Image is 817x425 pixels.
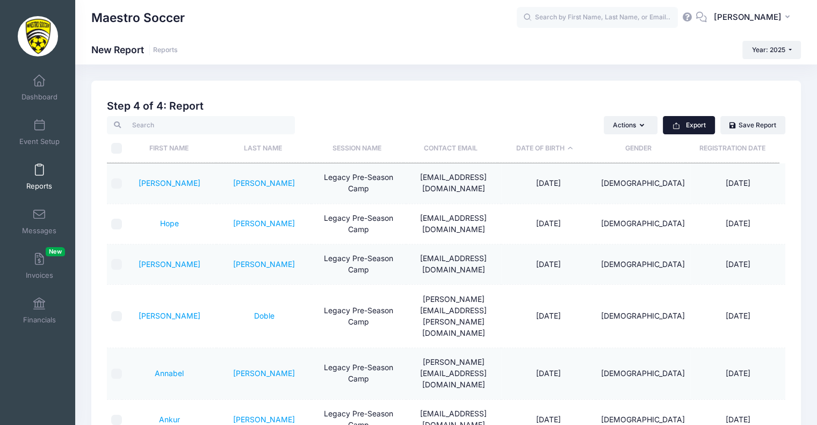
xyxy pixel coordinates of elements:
[403,134,497,163] th: Contact Email: activate to sort column ascending
[160,219,179,228] a: Hope
[596,163,690,204] td: [DEMOGRAPHIC_DATA]
[233,415,295,424] a: [PERSON_NAME]
[19,137,60,146] span: Event Setup
[596,204,690,244] td: [DEMOGRAPHIC_DATA]
[714,11,782,23] span: [PERSON_NAME]
[690,285,785,348] td: [DATE]
[233,369,295,378] a: [PERSON_NAME]
[233,178,295,188] a: [PERSON_NAME]
[233,260,295,269] a: [PERSON_NAME]
[254,311,274,320] a: Doble
[46,247,65,256] span: New
[690,244,785,285] td: [DATE]
[536,311,561,320] span: [DATE]
[312,348,406,400] td: Legacy Pre-Season Camp
[14,113,65,151] a: Event Setup
[690,348,785,400] td: [DATE]
[742,41,801,59] button: Year: 2025
[14,203,65,240] a: Messages
[91,5,185,30] h1: Maestro Soccer
[14,292,65,329] a: Financials
[21,92,57,102] span: Dashboard
[517,7,678,28] input: Search by First Name, Last Name, or Email...
[690,163,785,204] td: [DATE]
[596,285,690,348] td: [DEMOGRAPHIC_DATA]
[107,100,785,112] h2: Step 4 of 4: Report
[122,134,216,163] th: First Name: activate to sort column ascending
[596,244,690,285] td: [DEMOGRAPHIC_DATA]
[312,285,406,348] td: Legacy Pre-Season Camp
[536,178,561,188] span: [DATE]
[406,244,501,285] td: [EMAIL_ADDRESS][DOMAIN_NAME]
[23,315,56,325] span: Financials
[406,204,501,244] td: [EMAIL_ADDRESS][DOMAIN_NAME]
[107,116,295,134] input: Search
[406,163,501,204] td: [EMAIL_ADDRESS][DOMAIN_NAME]
[14,158,65,196] a: Reports
[604,116,657,134] button: Actions
[663,116,715,134] button: Export
[536,219,561,228] span: [DATE]
[309,134,403,163] th: Session Name: activate to sort column ascending
[233,219,295,228] a: [PERSON_NAME]
[497,134,591,163] th: Date of Birth: activate to sort column descending
[91,44,178,55] h1: New Report
[707,5,801,30] button: [PERSON_NAME]
[536,260,561,269] span: [DATE]
[22,226,56,235] span: Messages
[153,46,178,54] a: Reports
[139,178,200,188] a: [PERSON_NAME]
[591,134,685,163] th: Gender: activate to sort column ascending
[14,69,65,106] a: Dashboard
[596,348,690,400] td: [DEMOGRAPHIC_DATA]
[216,134,310,163] th: Last Name: activate to sort column ascending
[18,16,58,56] img: Maestro Soccer
[139,311,200,320] a: [PERSON_NAME]
[536,369,561,378] span: [DATE]
[752,46,785,54] span: Year: 2025
[690,204,785,244] td: [DATE]
[406,348,501,400] td: [PERSON_NAME][EMAIL_ADDRESS][DOMAIN_NAME]
[26,182,52,191] span: Reports
[685,134,779,163] th: Registration Date: activate to sort column ascending
[406,285,501,348] td: [PERSON_NAME][EMAIL_ADDRESS][PERSON_NAME][DOMAIN_NAME]
[536,415,561,424] span: [DATE]
[159,415,180,424] a: Ankur
[14,247,65,285] a: InvoicesNew
[312,204,406,244] td: Legacy Pre-Season Camp
[312,163,406,204] td: Legacy Pre-Season Camp
[312,244,406,285] td: Legacy Pre-Season Camp
[155,369,184,378] a: Annabel
[720,116,785,134] a: Save Report
[26,271,53,280] span: Invoices
[139,260,200,269] a: [PERSON_NAME]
